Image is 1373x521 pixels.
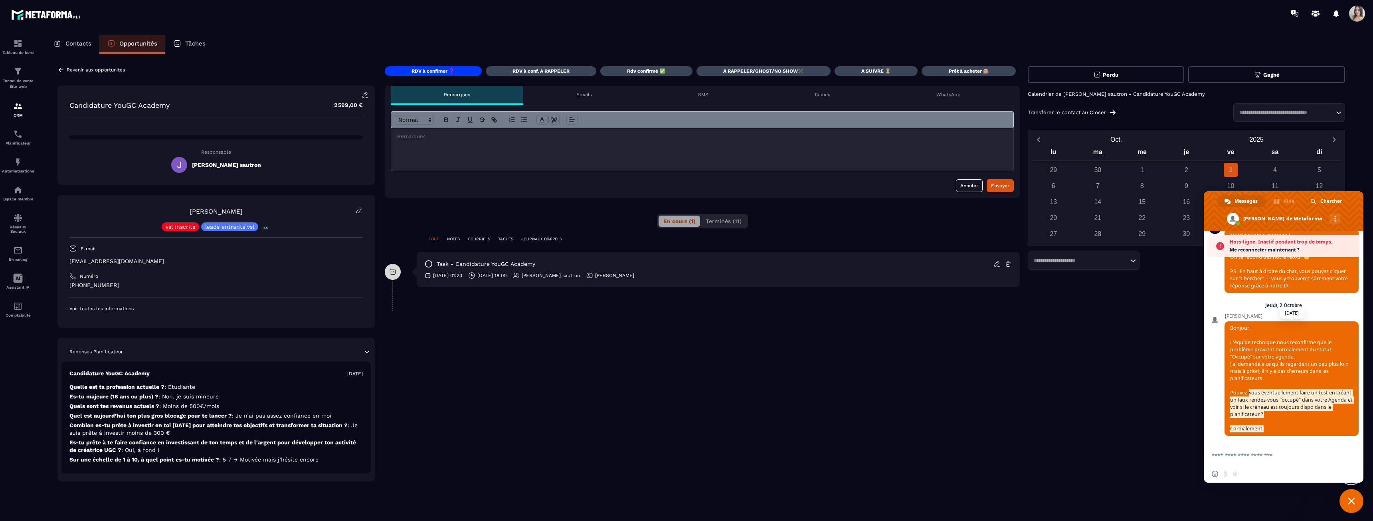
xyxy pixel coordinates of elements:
[444,91,470,98] p: Remarques
[69,258,363,265] p: [EMAIL_ADDRESS][DOMAIN_NAME]
[477,272,506,279] p: [DATE] 18:00
[2,225,34,234] p: Réseaux Sociaux
[2,113,34,117] p: CRM
[69,149,363,155] p: Responsable
[13,67,23,76] img: formation
[814,91,830,98] p: Tâches
[190,208,243,215] a: [PERSON_NAME]
[1046,133,1187,147] button: Open months overlay
[158,393,219,400] span: : Non, je suis mineure
[1253,147,1297,160] div: sa
[1091,211,1105,225] div: 21
[412,68,455,74] p: RDV à confimer ❓
[1103,72,1118,78] span: Perdu
[1224,163,1238,177] div: 3
[13,101,23,111] img: formation
[69,349,123,355] p: Réponses Planificateur
[1091,195,1105,209] div: 14
[1028,109,1106,116] p: Transférer le contact au Closer
[1327,134,1341,145] button: Next month
[99,35,165,54] a: Opportunités
[1217,195,1266,207] div: Messages
[2,295,34,323] a: accountantaccountantComptabilité
[1028,66,1185,83] button: Perdu
[69,412,363,420] p: Quel est aujourd’hui ton plus gros blocage pour te lancer ?
[2,257,34,261] p: E-mailing
[260,224,271,232] p: +4
[1135,227,1149,241] div: 29
[1047,163,1060,177] div: 29
[219,456,319,463] span: : 5-7 → Motivée mais j’hésite encore
[69,383,363,391] p: Quelle est ta profession actuelle ?
[1091,179,1105,193] div: 7
[1047,227,1060,241] div: 27
[512,68,570,74] p: RDV à conf. A RAPPELER
[1164,147,1209,160] div: je
[2,123,34,151] a: schedulerschedulerPlanificateur
[1212,471,1218,477] span: Insérer un emoji
[232,412,331,419] span: : Je n’ai pas assez confiance en moi
[69,422,363,437] p: Combien es-tu prête à investir en toi [DATE] pour atteindre tes objectifs et transformer ta situa...
[119,40,157,47] p: Opportunités
[1031,257,1128,265] input: Search for option
[2,179,34,207] a: automationsautomationsEspace membre
[1091,227,1105,241] div: 28
[1031,163,1341,241] div: Calendar days
[433,272,462,279] p: [DATE] 01:23
[659,216,700,227] button: En cours (1)
[2,267,34,295] a: Assistant IA
[437,260,535,268] p: task - Candidature YouGC Academy
[1179,163,1193,177] div: 2
[2,197,34,201] p: Espace membre
[69,370,150,377] p: Candidature YouGC Academy
[1209,147,1253,160] div: ve
[1179,211,1193,225] div: 23
[13,301,23,311] img: accountant
[949,68,989,74] p: Prêt à acheter 🎰
[1268,163,1282,177] div: 4
[1028,252,1140,270] div: Search for option
[698,91,708,98] p: SMS
[1031,134,1046,145] button: Previous month
[13,246,23,255] img: email
[1265,303,1302,308] div: Jeudi, 2 Octobre
[987,179,1014,192] button: Envoyer
[80,273,98,279] p: Numéro
[1076,147,1120,160] div: ma
[1120,147,1164,160] div: me
[2,285,34,289] p: Assistant IA
[13,39,23,48] img: formation
[1224,179,1238,193] div: 10
[326,97,363,113] p: 2 599,00 €
[69,305,363,312] p: Voir toutes les informations
[69,402,363,410] p: Quels sont tes revenus actuels ?
[627,68,665,74] p: Rdv confirmé ✅
[1312,179,1326,193] div: 12
[1263,72,1280,78] span: Gagné
[2,240,34,267] a: emailemailE-mailing
[576,91,592,98] p: Emails
[81,246,96,252] p: E-mail
[67,67,125,73] p: Revenir aux opportunités
[956,179,983,192] button: Annuler
[2,78,34,89] p: Tunnel de vente Site web
[1179,195,1193,209] div: 16
[723,68,804,74] p: A RAPPELER/GHOST/NO SHOW✖️
[2,207,34,240] a: social-networksocial-networkRéseaux Sociaux
[1047,195,1060,209] div: 13
[1320,195,1342,207] span: Chercher
[192,162,261,168] h5: [PERSON_NAME] sautron
[1225,313,1359,319] span: [PERSON_NAME]
[2,33,34,61] a: formationformationTableau de bord
[69,439,363,454] p: Es-tu prête à te faire confiance en investissant de ton temps et de l'argent pour développer ton ...
[69,101,170,109] p: Candidature YouGC Academy
[1028,91,1345,97] p: Calendrier de [PERSON_NAME] sautron - Candidature YouGC Academy
[1135,179,1149,193] div: 8
[164,384,195,390] span: : Étudiante
[1212,452,1338,459] textarea: Entrez votre message...
[1091,163,1105,177] div: 30
[1179,227,1193,241] div: 30
[205,224,254,230] p: leads entrants vsl
[1230,246,1356,254] span: Me reconnecter maintenant ?
[1339,489,1363,513] div: Fermer le chat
